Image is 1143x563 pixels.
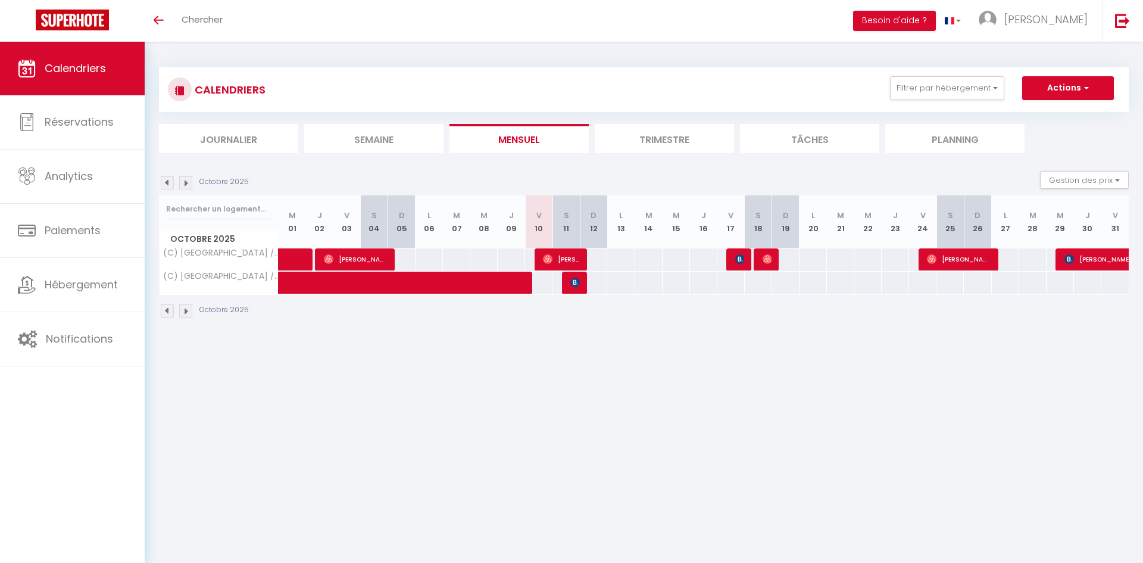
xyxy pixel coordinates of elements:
[975,210,980,221] abbr: D
[920,210,926,221] abbr: V
[864,210,872,221] abbr: M
[1022,76,1114,100] button: Actions
[498,195,525,248] th: 09
[279,195,306,248] th: 01
[564,210,569,221] abbr: S
[701,210,706,221] abbr: J
[159,124,298,153] li: Journalier
[885,124,1025,153] li: Planning
[453,210,460,221] abbr: M
[827,195,854,248] th: 21
[443,195,470,248] th: 07
[536,210,542,221] abbr: V
[182,13,223,26] span: Chercher
[1074,195,1101,248] th: 30
[344,210,349,221] abbr: V
[717,195,745,248] th: 17
[543,248,579,270] span: [PERSON_NAME]
[927,248,991,270] span: [PERSON_NAME]
[570,271,579,294] span: [PERSON_NAME]
[289,210,296,221] abbr: M
[811,210,815,221] abbr: L
[1101,195,1129,248] th: 31
[324,248,388,270] span: [PERSON_NAME]
[509,210,514,221] abbr: J
[552,195,580,248] th: 11
[160,231,278,248] span: Octobre 2025
[388,195,416,248] th: 05
[673,210,680,221] abbr: M
[909,195,936,248] th: 24
[45,61,106,76] span: Calendriers
[427,210,431,221] abbr: L
[882,195,909,248] th: 23
[854,195,882,248] th: 22
[663,195,690,248] th: 15
[525,195,552,248] th: 10
[580,195,607,248] th: 12
[1019,195,1047,248] th: 28
[893,210,898,221] abbr: J
[1057,210,1064,221] abbr: M
[948,210,953,221] abbr: S
[772,195,800,248] th: 19
[45,114,114,129] span: Réservations
[740,124,879,153] li: Tâches
[964,195,991,248] th: 26
[783,210,789,221] abbr: D
[470,195,498,248] th: 08
[1113,210,1118,221] abbr: V
[1004,210,1007,221] abbr: L
[745,195,772,248] th: 18
[361,195,388,248] th: 04
[595,124,734,153] li: Trimestre
[1029,210,1036,221] abbr: M
[607,195,635,248] th: 13
[1047,195,1074,248] th: 29
[45,277,118,292] span: Hébergement
[728,210,733,221] abbr: V
[399,210,405,221] abbr: D
[755,210,761,221] abbr: S
[645,210,652,221] abbr: M
[199,304,249,316] p: Octobre 2025
[853,11,936,31] button: Besoin d'aide ?
[1085,210,1090,221] abbr: J
[306,195,333,248] th: 02
[690,195,717,248] th: 16
[936,195,964,248] th: 25
[46,331,113,346] span: Notifications
[763,248,772,270] span: [PERSON_NAME]
[371,210,377,221] abbr: S
[45,223,101,238] span: Paiements
[992,195,1019,248] th: 27
[199,176,249,188] p: Octobre 2025
[1040,171,1129,189] button: Gestion des prix
[619,210,623,221] abbr: L
[449,124,589,153] li: Mensuel
[1004,12,1088,27] span: [PERSON_NAME]
[416,195,443,248] th: 06
[166,198,271,220] input: Rechercher un logement...
[304,124,444,153] li: Semaine
[635,195,663,248] th: 14
[333,195,361,248] th: 03
[890,76,1004,100] button: Filtrer par hébergement
[800,195,827,248] th: 20
[1115,13,1130,28] img: logout
[480,210,488,221] abbr: M
[317,210,322,221] abbr: J
[735,248,744,270] span: [PERSON_NAME]
[45,169,93,183] span: Analytics
[161,248,280,257] span: (C) [GEOGRAPHIC_DATA] / GIANNINI 2 / [MEDICAL_DATA]
[979,11,997,29] img: ...
[837,210,844,221] abbr: M
[591,210,597,221] abbr: D
[161,272,280,281] span: (C) [GEOGRAPHIC_DATA] / GIANNINI 1 / [MEDICAL_DATA]
[36,10,109,30] img: Super Booking
[192,76,266,103] h3: CALENDRIERS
